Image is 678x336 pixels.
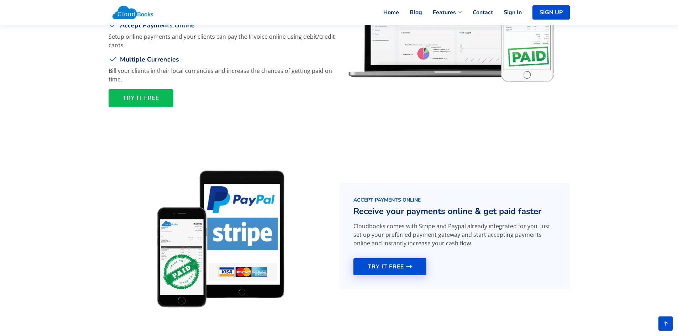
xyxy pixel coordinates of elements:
[493,5,522,20] a: Sign In
[462,5,493,20] a: Contact
[353,258,426,275] a: TRY IT FREE
[373,5,399,20] a: Home
[433,8,456,17] span: Features
[353,222,556,247] p: Cloudbooks comes with Stripe and Paypal already integrated for you. Just set up your preferred pa...
[399,5,422,20] a: Blog
[109,66,335,84] p: Bill your clients in their local currencies and increase the chances of getting paid on time.
[353,197,556,203] h3: ACCEPT PAYMENTS ONLINE
[120,22,195,30] h4: Accept Payments Online
[109,2,157,23] img: Cloudbooks Logo
[120,56,179,64] h4: Multiple Currencies
[109,89,173,107] a: TRY IT FREE
[532,5,570,20] a: SIGN UP
[109,32,335,49] p: Setup online payments and your clients can pay the Invoice online using debit/credit cards.
[353,206,556,217] h2: Receive your payments online & get paid faster
[422,5,462,20] a: Features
